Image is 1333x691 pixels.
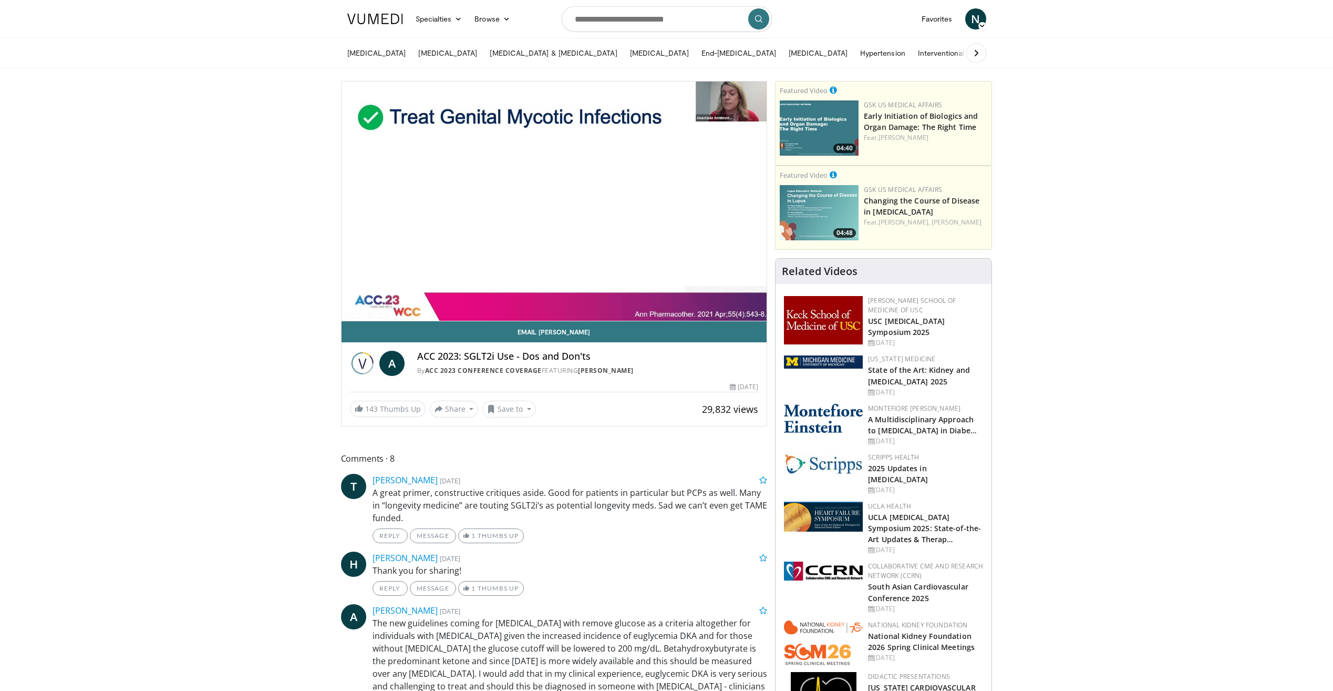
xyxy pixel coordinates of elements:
div: [DATE] [868,653,983,663]
a: Favorites [915,8,959,29]
img: 7b941f1f-d101-407a-8bfa-07bd47db01ba.png.150x105_q85_autocrop_double_scale_upscale_version-0.2.jpg [784,296,863,344]
a: [PERSON_NAME] [373,474,438,486]
a: Montefiore [PERSON_NAME] [868,404,960,413]
div: [DATE] [868,604,983,614]
a: 1 Thumbs Up [458,529,524,543]
a: A [379,351,405,376]
img: 79503c0a-d5ce-4e31-88bd-91ebf3c563fb.png.150x105_q85_autocrop_double_scale_upscale_version-0.2.png [784,621,863,665]
a: 2025 Updates in [MEDICAL_DATA] [868,463,928,484]
img: a04ee3ba-8487-4636-b0fb-5e8d268f3737.png.150x105_q85_autocrop_double_scale_upscale_version-0.2.png [784,562,863,581]
a: State of the Art: Kidney and [MEDICAL_DATA] 2025 [868,365,970,386]
a: Early Initiation of Biologics and Organ Damage: The Right Time [864,111,978,132]
span: Comments 8 [341,452,768,465]
a: A Multidisciplinary Approach to [MEDICAL_DATA] in Diabe… [868,414,977,435]
img: c9f2b0b7-b02a-4276-a72a-b0cbb4230bc1.jpg.150x105_q85_autocrop_double_scale_upscale_version-0.2.jpg [784,453,863,474]
div: [DATE] [868,388,983,397]
a: USC [MEDICAL_DATA] Symposium 2025 [868,316,945,337]
a: [MEDICAL_DATA] & [MEDICAL_DATA] [483,43,623,64]
input: Search topics, interventions [562,6,772,32]
a: A [341,604,366,629]
img: b4d418dc-94e0-46e0-a7ce-92c3a6187fbe.png.150x105_q85_crop-smart_upscale.jpg [780,100,859,156]
a: Changing the Course of Disease in [MEDICAL_DATA] [864,196,979,217]
span: 1 [471,532,476,540]
a: GSK US Medical Affairs [864,185,942,194]
img: 5ed80e7a-0811-4ad9-9c3a-04de684f05f4.png.150x105_q85_autocrop_double_scale_upscale_version-0.2.png [784,355,863,369]
a: 04:40 [780,100,859,156]
img: b0142b4c-93a1-4b58-8f91-5265c282693c.png.150x105_q85_autocrop_double_scale_upscale_version-0.2.png [784,404,863,433]
a: [PERSON_NAME] [373,552,438,564]
a: Interventional Nephrology [912,43,1011,64]
a: GSK US Medical Affairs [864,100,942,109]
a: 1 Thumbs Up [458,581,524,596]
a: South Asian Cardiovascular Conference 2025 [868,582,968,603]
a: Email [PERSON_NAME] [342,321,767,342]
a: T [341,474,366,499]
a: Message [410,581,456,596]
a: [PERSON_NAME] [879,133,928,142]
div: [DATE] [868,545,983,555]
div: Feat. [864,133,987,143]
video-js: Video Player [342,82,767,321]
a: [MEDICAL_DATA] [624,43,695,64]
a: Reply [373,581,408,596]
a: UCLA Health [868,502,911,511]
div: [DATE] [868,338,983,348]
small: [DATE] [440,606,460,616]
img: VuMedi Logo [347,14,403,24]
p: A great primer, constructive critiques aside. Good for patients in particular but PCPs as well. M... [373,486,768,524]
button: Share [430,401,479,418]
a: [MEDICAL_DATA] [412,43,483,64]
div: [DATE] [730,382,758,392]
span: 04:40 [833,144,856,153]
div: Feat. [864,218,987,227]
small: Featured Video [780,86,828,95]
div: Didactic Presentations [868,672,983,682]
img: 617c1126-5952-44a1-b66c-75ce0166d71c.png.150x105_q85_crop-smart_upscale.jpg [780,185,859,240]
a: UCLA [MEDICAL_DATA] Symposium 2025: State-of-the-Art Updates & Therap… [868,512,981,544]
a: H [341,552,366,577]
a: [PERSON_NAME] [578,366,634,375]
span: 143 [365,404,378,414]
h4: ACC 2023: SGLT2i Use - Dos and Don'ts [417,351,759,362]
div: By FEATURING [417,366,759,375]
span: 29,832 views [702,403,758,415]
a: 143 Thumbs Up [350,401,426,417]
a: Hypertension [854,43,912,64]
h4: Related Videos [782,265,857,278]
a: Message [410,529,456,543]
a: Scripps Health [868,453,919,462]
a: [PERSON_NAME] School of Medicine of USC [868,296,956,314]
small: [DATE] [440,476,460,485]
a: Collaborative CME and Research Network (CCRN) [868,562,983,580]
a: [MEDICAL_DATA] [782,43,854,64]
button: Save to [482,401,536,418]
a: ACC 2023 Conference Coverage [425,366,542,375]
a: National Kidney Foundation 2026 Spring Clinical Meetings [868,631,975,652]
a: [PERSON_NAME], [879,218,930,227]
a: Browse [468,8,516,29]
img: 0682476d-9aca-4ba2-9755-3b180e8401f5.png.150x105_q85_autocrop_double_scale_upscale_version-0.2.png [784,502,863,532]
img: ACC 2023 Conference Coverage [350,351,375,376]
div: [DATE] [868,436,983,446]
a: N [965,8,986,29]
a: National Kidney Foundation [868,621,967,629]
small: [DATE] [440,554,460,563]
span: 04:48 [833,228,856,238]
a: End-[MEDICAL_DATA] [695,43,782,64]
div: [DATE] [868,485,983,495]
a: 04:48 [780,185,859,240]
a: [US_STATE] Medicine [868,354,935,363]
a: [PERSON_NAME] [932,218,981,227]
a: Reply [373,529,408,543]
a: [PERSON_NAME] [373,605,438,616]
a: Specialties [409,8,469,29]
a: [MEDICAL_DATA] [341,43,412,64]
p: Thank you for sharing! [373,564,768,577]
span: 1 [471,584,476,592]
small: Featured Video [780,170,828,180]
